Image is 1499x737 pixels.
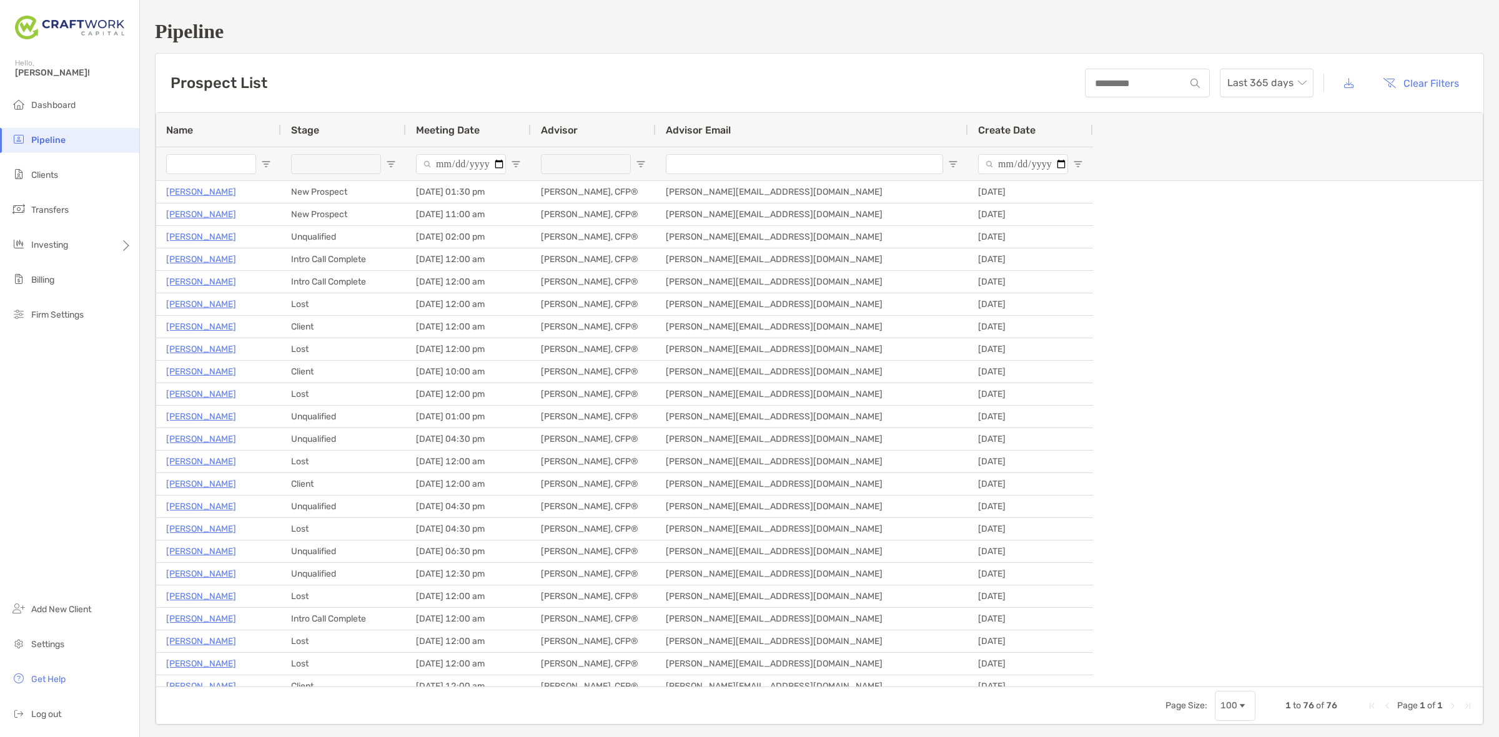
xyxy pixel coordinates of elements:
[166,633,236,649] a: [PERSON_NAME]
[166,386,236,402] a: [PERSON_NAME]
[531,226,656,248] div: [PERSON_NAME], CFP®
[31,604,91,615] span: Add New Client
[656,316,968,338] div: [PERSON_NAME][EMAIL_ADDRESS][DOMAIN_NAME]
[406,630,531,652] div: [DATE] 12:00 am
[406,540,531,562] div: [DATE] 06:30 pm
[1293,700,1301,711] span: to
[531,271,656,293] div: [PERSON_NAME], CFP®
[531,316,656,338] div: [PERSON_NAME], CFP®
[531,428,656,450] div: [PERSON_NAME], CFP®
[636,159,646,169] button: Open Filter Menu
[281,428,406,450] div: Unqualified
[406,495,531,517] div: [DATE] 04:30 pm
[11,601,26,616] img: add_new_client icon
[15,5,124,50] img: Zoe Logo
[968,293,1093,315] div: [DATE]
[281,653,406,675] div: Lost
[1316,700,1324,711] span: of
[406,563,531,585] div: [DATE] 12:30 pm
[656,518,968,540] div: [PERSON_NAME][EMAIL_ADDRESS][DOMAIN_NAME]
[531,675,656,697] div: [PERSON_NAME], CFP®
[1227,69,1306,97] span: Last 365 days
[166,454,236,469] a: [PERSON_NAME]
[166,588,236,604] a: [PERSON_NAME]
[166,251,236,267] a: [PERSON_NAME]
[1373,69,1468,97] button: Clear Filters
[281,271,406,293] div: Intro Call Complete
[656,495,968,517] div: [PERSON_NAME][EMAIL_ADDRESS][DOMAIN_NAME]
[406,585,531,607] div: [DATE] 12:00 am
[656,563,968,585] div: [PERSON_NAME][EMAIL_ADDRESS][DOMAIN_NAME]
[166,296,236,312] a: [PERSON_NAME]
[978,124,1036,136] span: Create Date
[166,611,236,627] a: [PERSON_NAME]
[291,124,319,136] span: Stage
[968,428,1093,450] div: [DATE]
[531,383,656,405] div: [PERSON_NAME], CFP®
[666,124,731,136] span: Advisor Email
[281,406,406,427] div: Unqualified
[11,97,26,112] img: dashboard icon
[31,100,76,110] span: Dashboard
[1420,700,1425,711] span: 1
[968,630,1093,652] div: [DATE]
[968,248,1093,270] div: [DATE]
[656,271,968,293] div: [PERSON_NAME][EMAIL_ADDRESS][DOMAIN_NAME]
[968,338,1093,360] div: [DATE]
[166,656,236,671] p: [PERSON_NAME]
[656,630,968,652] div: [PERSON_NAME][EMAIL_ADDRESS][DOMAIN_NAME]
[166,678,236,694] a: [PERSON_NAME]
[166,124,193,136] span: Name
[11,167,26,182] img: clients icon
[531,540,656,562] div: [PERSON_NAME], CFP®
[166,341,236,357] a: [PERSON_NAME]
[1215,691,1255,721] div: Page Size
[511,159,521,169] button: Open Filter Menu
[166,184,236,200] p: [PERSON_NAME]
[281,518,406,540] div: Lost
[656,383,968,405] div: [PERSON_NAME][EMAIL_ADDRESS][DOMAIN_NAME]
[656,406,968,427] div: [PERSON_NAME][EMAIL_ADDRESS][DOMAIN_NAME]
[406,428,531,450] div: [DATE] 04:30 pm
[166,364,236,379] a: [PERSON_NAME]
[166,229,236,245] a: [PERSON_NAME]
[406,451,531,472] div: [DATE] 12:00 am
[11,202,26,217] img: transfers icon
[656,248,968,270] div: [PERSON_NAME][EMAIL_ADDRESS][DOMAIN_NAME]
[406,406,531,427] div: [DATE] 01:00 pm
[281,226,406,248] div: Unqualified
[968,361,1093,383] div: [DATE]
[406,338,531,360] div: [DATE] 12:00 pm
[656,608,968,630] div: [PERSON_NAME][EMAIL_ADDRESS][DOMAIN_NAME]
[531,630,656,652] div: [PERSON_NAME], CFP®
[31,170,58,180] span: Clients
[531,406,656,427] div: [PERSON_NAME], CFP®
[31,240,68,250] span: Investing
[31,205,69,215] span: Transfers
[531,585,656,607] div: [PERSON_NAME], CFP®
[978,154,1068,174] input: Create Date Filter Input
[166,409,236,424] p: [PERSON_NAME]
[281,540,406,562] div: Unqualified
[11,706,26,721] img: logout icon
[531,563,656,585] div: [PERSON_NAME], CFP®
[968,473,1093,495] div: [DATE]
[968,540,1093,562] div: [DATE]
[406,226,531,248] div: [DATE] 02:00 pm
[406,518,531,540] div: [DATE] 04:30 pm
[281,203,406,225] div: New Prospect
[11,306,26,321] img: firm-settings icon
[166,544,236,559] p: [PERSON_NAME]
[281,181,406,203] div: New Prospect
[11,132,26,147] img: pipeline icon
[166,207,236,222] a: [PERSON_NAME]
[406,383,531,405] div: [DATE] 12:00 pm
[406,675,531,697] div: [DATE] 12:00 am
[171,74,267,92] h3: Prospect List
[1326,700,1337,711] span: 76
[1448,701,1458,711] div: Next Page
[656,203,968,225] div: [PERSON_NAME][EMAIL_ADDRESS][DOMAIN_NAME]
